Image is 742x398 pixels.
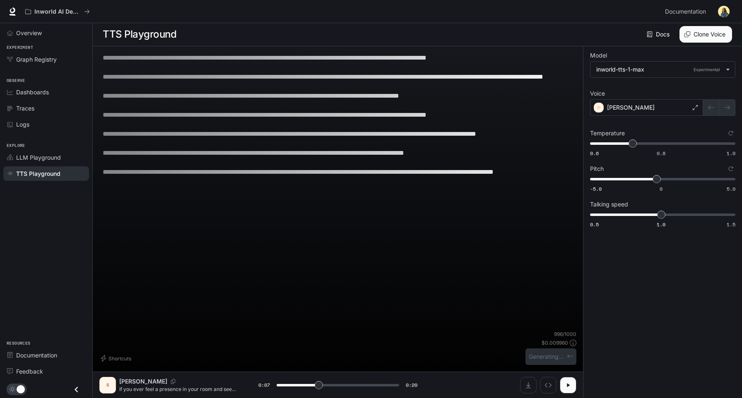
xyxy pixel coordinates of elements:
a: Documentation [662,3,712,20]
a: Docs [645,26,673,43]
button: Reset to default [726,164,735,173]
p: If you ever feel a presence in your room and see someone standing in the dark corner, do not pani... [119,386,238,393]
p: [PERSON_NAME] [119,377,167,386]
p: Model [590,53,607,58]
button: Reset to default [726,129,735,138]
span: 0:20 [406,381,417,389]
p: Talking speed [590,201,628,207]
span: 5.0 [727,185,735,192]
button: User avatar [715,3,732,20]
a: LLM Playground [3,150,89,165]
a: Graph Registry [3,52,89,67]
p: Inworld AI Demos [34,8,81,15]
button: Inspect [540,377,556,393]
div: inworld-tts-1-max [596,65,722,74]
span: Feedback [16,367,43,376]
span: 0.6 [590,150,599,157]
span: Dashboards [16,88,49,96]
p: [PERSON_NAME] [607,103,655,112]
a: Overview [3,26,89,40]
span: Dark mode toggle [17,384,25,393]
button: Clone Voice [679,26,732,43]
p: Voice [590,91,605,96]
span: 0.8 [657,150,665,157]
span: 0:07 [258,381,270,389]
span: LLM Playground [16,153,61,162]
button: Close drawer [67,381,86,398]
span: Documentation [665,7,706,17]
a: TTS Playground [3,166,89,181]
h1: TTS Playground [103,26,176,43]
span: 1.0 [727,150,735,157]
button: Copy Voice ID [167,379,179,384]
div: S [101,379,114,392]
span: 0 [660,185,662,192]
div: inworld-tts-1-maxExperimental [590,62,735,77]
p: $ 0.009960 [542,339,568,346]
a: Logs [3,117,89,132]
span: -5.0 [590,185,602,192]
span: Graph Registry [16,55,57,64]
button: All workspaces [22,3,94,20]
span: 1.5 [727,221,735,228]
span: Documentation [16,351,57,360]
span: Logs [16,120,29,129]
a: Traces [3,101,89,115]
p: Temperature [590,130,625,136]
a: Dashboards [3,85,89,99]
span: TTS Playground [16,169,60,178]
p: 996 / 1000 [554,331,576,338]
span: Overview [16,29,42,37]
span: 1.0 [657,221,665,228]
span: 0.5 [590,221,599,228]
p: Pitch [590,166,604,172]
a: Feedback [3,364,89,379]
span: Traces [16,104,34,113]
p: Experimental [692,66,722,73]
button: Shortcuts [99,352,135,365]
a: Documentation [3,348,89,362]
button: Download audio [520,377,537,393]
img: User avatar [718,6,730,17]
